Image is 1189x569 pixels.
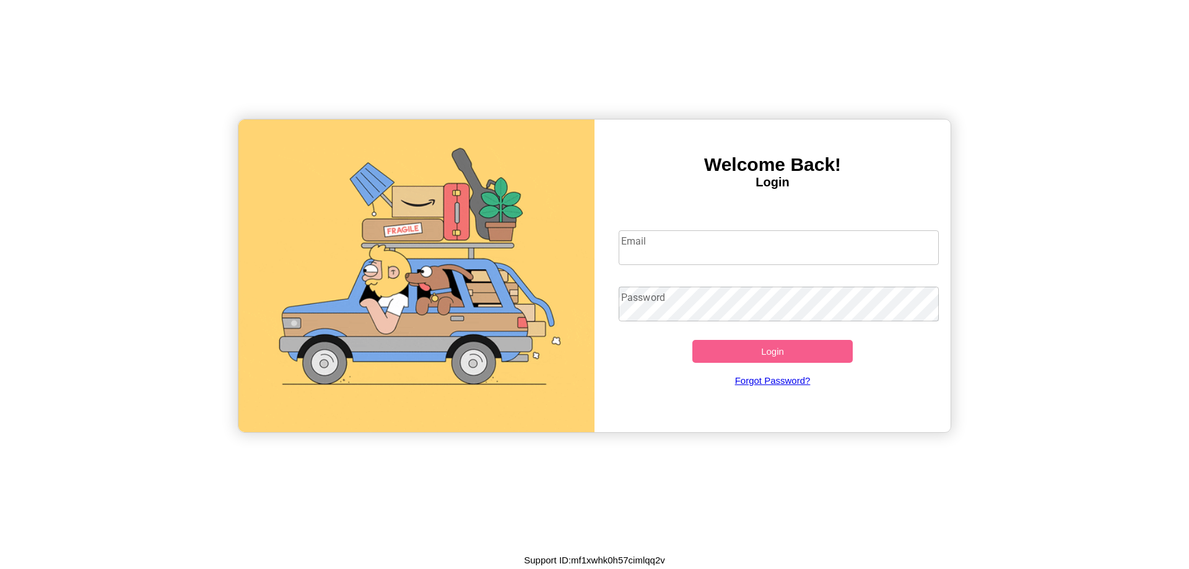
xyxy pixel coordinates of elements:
[238,119,594,432] img: gif
[594,154,951,175] h3: Welcome Back!
[692,340,853,363] button: Login
[594,175,951,189] h4: Login
[612,363,933,398] a: Forgot Password?
[524,552,665,568] p: Support ID: mf1xwhk0h57cimlqq2v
